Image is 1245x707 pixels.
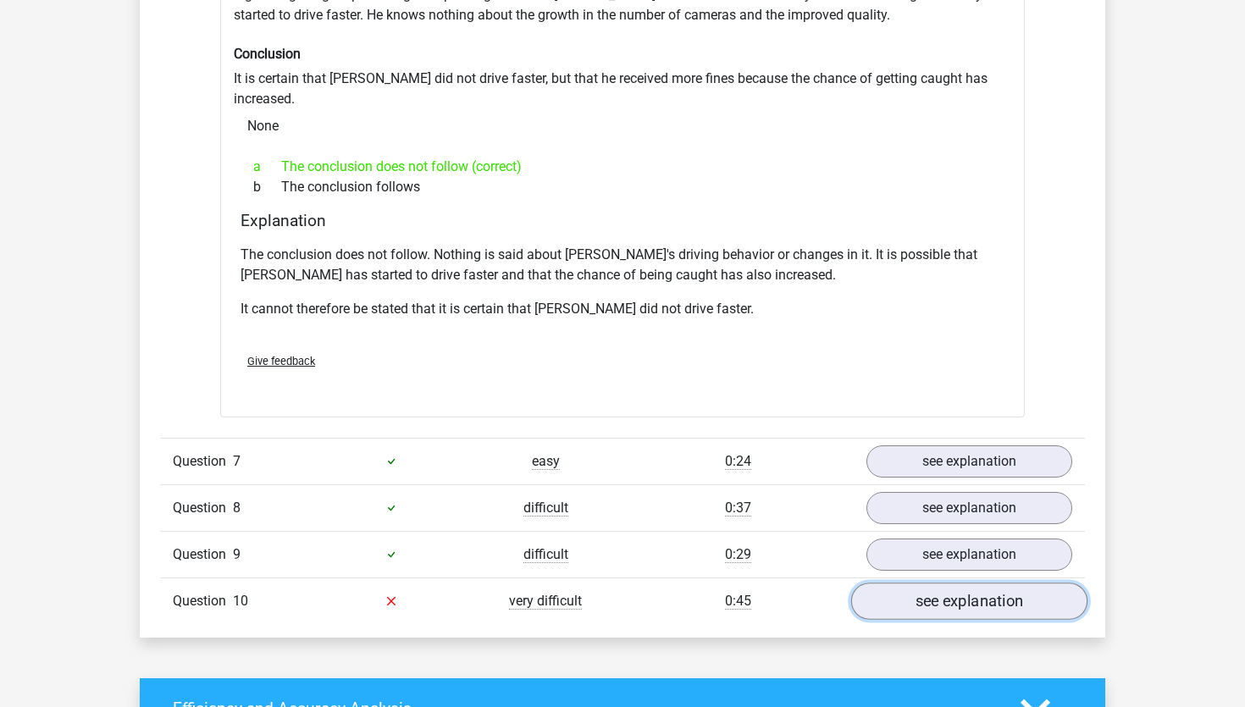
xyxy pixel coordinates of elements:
a: see explanation [866,445,1072,478]
span: 0:45 [725,593,751,610]
span: 0:37 [725,500,751,516]
span: 10 [233,593,248,609]
div: The conclusion follows [241,177,1004,197]
span: b [253,177,281,197]
a: see explanation [851,583,1087,620]
span: 8 [233,500,241,516]
a: see explanation [866,492,1072,524]
span: 0:24 [725,453,751,470]
span: Question [173,451,233,472]
p: It cannot therefore be stated that it is certain that [PERSON_NAME] did not drive faster. [241,299,1004,319]
span: 9 [233,546,241,562]
span: very difficult [509,593,582,610]
span: 7 [233,453,241,469]
a: see explanation [866,539,1072,571]
span: difficult [523,546,568,563]
h4: Explanation [241,211,1004,230]
div: The conclusion does not follow (correct) [241,157,1004,177]
p: The conclusion does not follow. Nothing is said about [PERSON_NAME]'s driving behavior or changes... [241,245,1004,285]
span: Question [173,591,233,611]
span: a [253,157,281,177]
span: Give feedback [247,355,315,367]
span: Question [173,544,233,565]
span: easy [532,453,560,470]
span: difficult [523,500,568,516]
div: None [234,109,1011,143]
h6: Conclusion [234,46,1011,62]
span: Question [173,498,233,518]
span: 0:29 [725,546,751,563]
